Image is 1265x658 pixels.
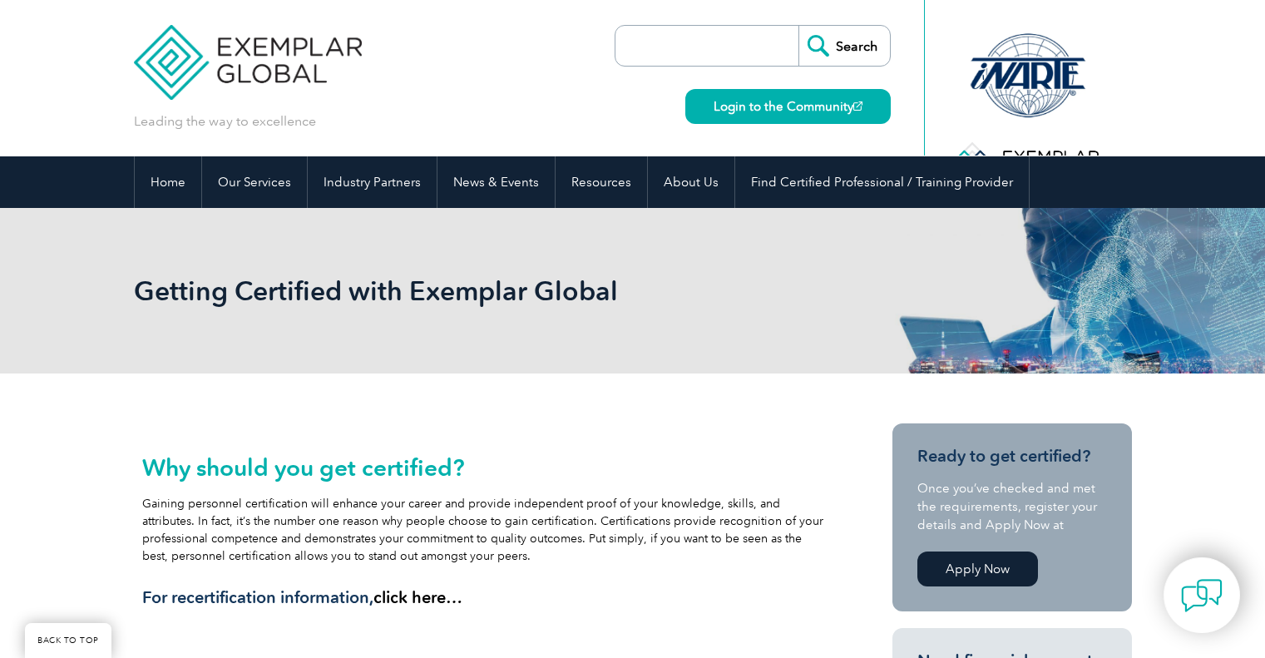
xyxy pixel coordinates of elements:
h2: Why should you get certified? [142,454,824,481]
a: BACK TO TOP [25,623,111,658]
a: Resources [556,156,647,208]
div: Gaining personnel certification will enhance your career and provide independent proof of your kn... [142,454,824,608]
h3: Ready to get certified? [917,446,1107,467]
h3: For recertification information, [142,587,824,608]
a: News & Events [437,156,555,208]
a: Industry Partners [308,156,437,208]
img: contact-chat.png [1181,575,1223,616]
a: Home [135,156,201,208]
p: Leading the way to excellence [134,112,316,131]
input: Search [798,26,890,66]
a: click here… [373,587,462,607]
a: Login to the Community [685,89,891,124]
a: Our Services [202,156,307,208]
a: About Us [648,156,734,208]
a: Find Certified Professional / Training Provider [735,156,1029,208]
img: open_square.png [853,101,862,111]
p: Once you’ve checked and met the requirements, register your details and Apply Now at [917,479,1107,534]
a: Apply Now [917,552,1038,586]
h1: Getting Certified with Exemplar Global [134,275,773,307]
